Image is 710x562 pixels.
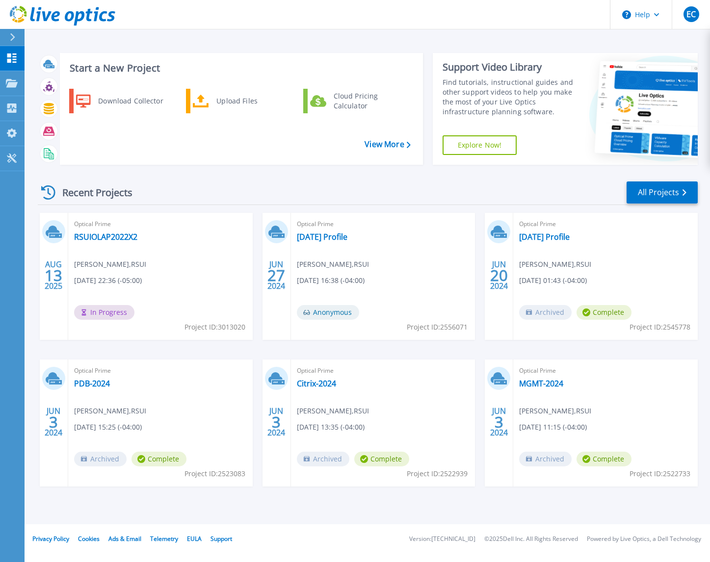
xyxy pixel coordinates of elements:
a: Support [210,535,232,543]
a: [DATE] Profile [519,232,570,242]
span: Project ID: 3013020 [184,322,245,332]
li: Powered by Live Optics, a Dell Technology [587,536,701,542]
span: Project ID: 2556071 [407,322,468,332]
span: 3 [495,418,503,426]
span: Archived [519,305,572,320]
a: MGMT-2024 [519,379,563,388]
span: 13 [45,271,62,280]
span: Project ID: 2522733 [630,468,690,479]
span: Complete [577,305,631,320]
h3: Start a New Project [70,63,410,74]
li: Version: [TECHNICAL_ID] [409,536,475,542]
a: [DATE] Profile [297,232,347,242]
a: Ads & Email [108,535,141,543]
a: Cloud Pricing Calculator [303,89,404,113]
span: Complete [354,452,409,466]
span: [PERSON_NAME] , RSUI [74,406,146,416]
div: JUN 2024 [490,257,508,293]
a: Privacy Policy [32,535,69,543]
div: Support Video Library [443,61,575,74]
div: JUN 2024 [267,404,286,440]
span: Archived [297,452,349,466]
span: Complete [577,452,631,466]
span: Optical Prime [519,365,692,376]
span: Optical Prime [297,219,470,230]
span: In Progress [74,305,134,320]
span: [DATE] 01:43 (-04:00) [519,275,587,286]
span: Optical Prime [519,219,692,230]
div: Find tutorials, instructional guides and other support videos to help you make the most of your L... [443,77,575,117]
span: EC [686,10,696,18]
span: [PERSON_NAME] , RSUI [297,406,369,416]
span: 3 [272,418,281,426]
span: Project ID: 2522939 [407,468,468,479]
div: JUN 2024 [267,257,286,293]
div: Download Collector [93,91,167,111]
div: AUG 2025 [44,257,63,293]
span: Optical Prime [297,365,470,376]
span: Optical Prime [74,219,247,230]
span: [DATE] 15:25 (-04:00) [74,422,142,433]
a: Telemetry [150,535,178,543]
a: EULA [187,535,202,543]
span: 27 [267,271,285,280]
span: [PERSON_NAME] , RSUI [519,259,591,270]
span: [PERSON_NAME] , RSUI [519,406,591,416]
span: Archived [74,452,127,466]
span: Project ID: 2523083 [184,468,245,479]
span: [DATE] 16:38 (-04:00) [297,275,365,286]
span: Project ID: 2545778 [630,322,690,332]
span: [PERSON_NAME] , RSUI [297,259,369,270]
div: Recent Projects [38,180,146,204]
span: Complete [131,452,186,466]
a: RSUIOLAP2022X2 [74,232,137,242]
div: JUN 2024 [44,404,63,440]
a: Download Collector [69,89,170,113]
a: PDB-2024 [74,379,110,388]
div: Cloud Pricing Calculator [329,91,401,111]
a: Citrix-2024 [297,379,336,388]
li: © 2025 Dell Inc. All Rights Reserved [484,536,578,542]
span: Anonymous [297,305,359,320]
div: JUN 2024 [490,404,508,440]
a: Cookies [78,535,100,543]
span: [DATE] 22:36 (-05:00) [74,275,142,286]
div: Upload Files [211,91,284,111]
span: [PERSON_NAME] , RSUI [74,259,146,270]
span: 20 [490,271,508,280]
a: Upload Files [186,89,287,113]
span: [DATE] 11:15 (-04:00) [519,422,587,433]
span: 3 [49,418,58,426]
a: Explore Now! [443,135,517,155]
span: [DATE] 13:35 (-04:00) [297,422,365,433]
a: All Projects [627,181,698,204]
span: Archived [519,452,572,466]
a: View More [365,140,410,149]
span: Optical Prime [74,365,247,376]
